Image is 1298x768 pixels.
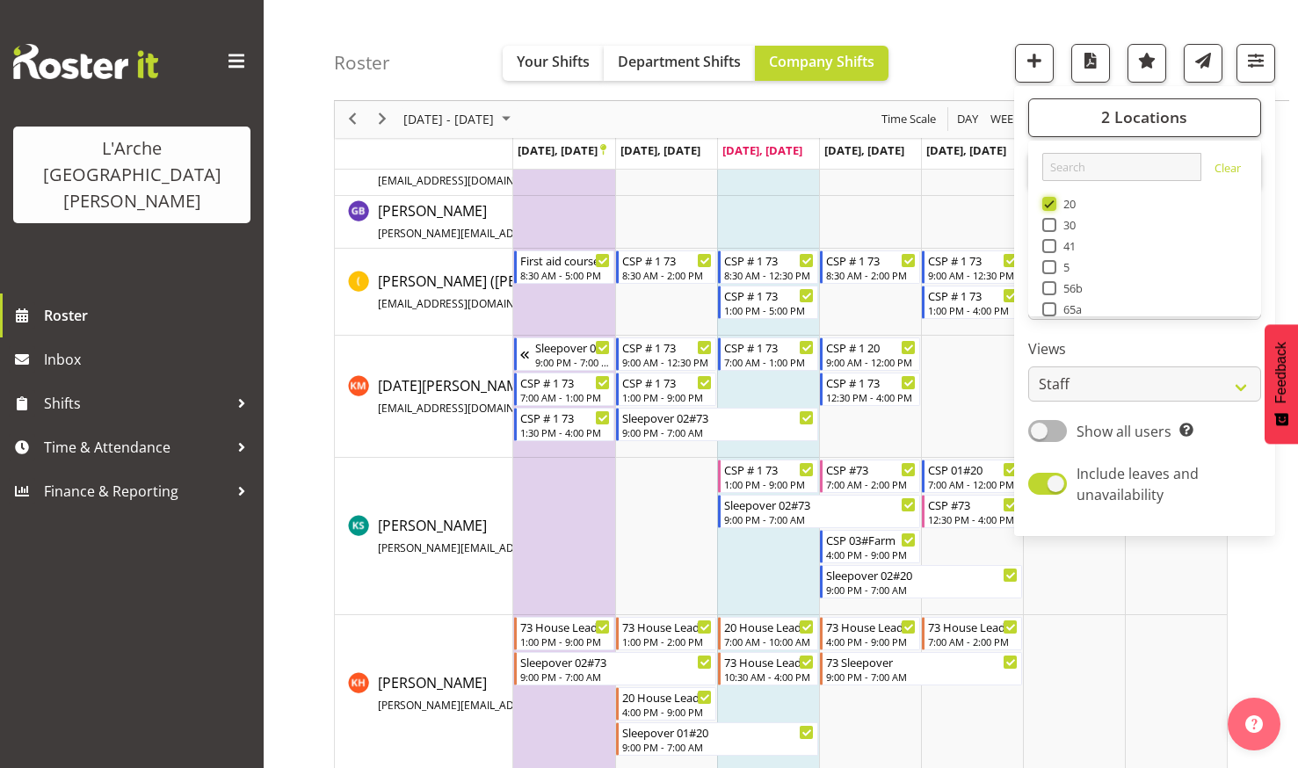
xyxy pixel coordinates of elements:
div: September 22 - 28, 2025 [397,101,521,138]
div: 9:00 AM - 12:30 PM [928,268,1018,282]
span: [PERSON_NAME] ([PERSON_NAME]) [PERSON_NAME] [378,272,721,312]
div: Kartik Mahajan"s event - CSP # 1 73 Begin From Thursday, September 25, 2025 at 12:30:00 PM GMT+12... [820,373,920,406]
button: 2 Locations [1028,98,1261,137]
div: Kathryn Hunt"s event - Sleepover 01#20 Begin From Tuesday, September 23, 2025 at 9:00:00 PM GMT+1... [616,722,818,756]
div: CSP # 1 73 [622,373,712,391]
div: 8:30 AM - 12:30 PM [724,268,814,282]
img: help-xxl-2.png [1245,715,1263,733]
span: Shifts [44,390,228,417]
button: Previous [341,109,365,131]
div: 9:00 PM - 7:00 AM [622,740,814,754]
span: [DATE], [DATE] [722,142,802,158]
div: CSP #73 [928,496,1018,513]
div: 73 Sleepover [826,653,1018,670]
div: CSP # 1 73 [826,251,916,269]
span: [PERSON_NAME] [378,201,788,242]
span: [PERSON_NAME] [378,673,706,714]
div: Sleepover 02#73 [724,496,916,513]
div: Kartik Mahajan"s event - Sleepover 02#73 Begin From Tuesday, September 23, 2025 at 9:00:00 PM GMT... [616,408,818,441]
div: Sleepover 01#20 [622,723,814,741]
button: Time Scale [879,109,939,131]
div: Katherine Shaw"s event - CSP #73 Begin From Friday, September 26, 2025 at 12:30:00 PM GMT+12:00 E... [922,495,1022,528]
td: Kartik Mahajan resource [335,336,513,458]
div: Katherine Shaw"s event - CSP #73 Begin From Thursday, September 25, 2025 at 7:00:00 AM GMT+12:00 ... [820,460,920,493]
button: Download a PDF of the roster according to the set date range. [1071,44,1110,83]
div: 73 House Leader [724,653,814,670]
span: Department Shifts [618,52,741,71]
div: 20 House Leader [724,618,814,635]
div: 9:00 AM - 12:30 PM [622,355,712,369]
div: 1:00 PM - 4:00 PM [928,303,1018,317]
span: Inbox [44,346,255,373]
div: 9:00 AM - 12:00 PM [826,355,916,369]
div: CSP 03#Farm [826,531,916,548]
span: 56b [1056,281,1084,295]
button: Highlight an important date within the roster. [1128,44,1166,83]
div: Kartik Mahajan"s event - CSP # 1 73 Begin From Wednesday, September 24, 2025 at 7:00:00 AM GMT+12... [718,337,818,371]
div: Katherine Shaw"s event - Sleepover 02#73 Begin From Wednesday, September 24, 2025 at 9:00:00 PM G... [718,495,920,528]
div: CSP # 1 73 [520,409,610,426]
div: 7:00 AM - 10:00 AM [724,634,814,648]
div: Harsimran (Gill) Singh"s event - CSP # 1 73 Begin From Friday, September 26, 2025 at 1:00:00 PM G... [922,286,1022,319]
button: Your Shifts [503,46,604,81]
div: Kathryn Hunt"s event - 73 House Leader Begin From Monday, September 22, 2025 at 1:00:00 PM GMT+12... [514,617,614,650]
div: Harsimran (Gill) Singh"s event - CSP # 1 73 Begin From Thursday, September 25, 2025 at 8:30:00 AM... [820,250,920,284]
a: [PERSON_NAME][PERSON_NAME][EMAIL_ADDRESS][DOMAIN_NAME] [378,672,706,714]
a: [DATE][PERSON_NAME][EMAIL_ADDRESS][DOMAIN_NAME] [378,375,629,417]
div: 12:30 PM - 4:00 PM [826,390,916,404]
div: previous period [337,101,367,138]
div: 73 House Leader [928,618,1018,635]
div: 1:00 PM - 9:00 PM [724,477,814,491]
div: Harsimran (Gill) Singh"s event - First aid course Begin From Monday, September 22, 2025 at 8:30:0... [514,250,614,284]
span: [PERSON_NAME] [378,516,706,556]
span: Finance & Reporting [44,478,228,504]
div: Katherine Shaw"s event - CSP # 1 73 Begin From Wednesday, September 24, 2025 at 1:00:00 PM GMT+12... [718,460,818,493]
div: CSP 01#20 [928,460,1018,478]
div: 9:00 PM - 7:00 AM [535,355,610,369]
div: next period [367,101,397,138]
div: Harsimran (Gill) Singh"s event - CSP # 1 73 Begin From Wednesday, September 24, 2025 at 8:30:00 A... [718,250,818,284]
div: 73 House Leader [622,618,712,635]
td: Gillian Bradshaw resource [335,196,513,249]
div: Sleepover 02#73 [622,409,814,426]
span: [DATE], [DATE] [620,142,700,158]
div: 10:30 AM - 4:00 PM [724,670,814,684]
span: [DATE] - [DATE] [402,109,496,131]
h4: Roster [334,53,390,73]
div: Kartik Mahajan"s event - CSP # 1 73 Begin From Monday, September 22, 2025 at 7:00:00 AM GMT+12:00... [514,373,614,406]
div: 9:00 PM - 7:00 AM [724,512,916,526]
button: Filter Shifts [1236,44,1275,83]
div: Harsimran (Gill) Singh"s event - CSP # 1 73 Begin From Friday, September 26, 2025 at 9:00:00 AM G... [922,250,1022,284]
div: L'Arche [GEOGRAPHIC_DATA][PERSON_NAME] [31,135,233,214]
div: Harsimran (Gill) Singh"s event - CSP # 1 73 Begin From Tuesday, September 23, 2025 at 8:30:00 AM ... [616,250,716,284]
div: CSP # 1 73 [928,251,1018,269]
div: Kartik Mahajan"s event - CSP # 1 73 Begin From Tuesday, September 23, 2025 at 9:00:00 AM GMT+12:0... [616,337,716,371]
div: 9:00 PM - 7:00 AM [520,670,712,684]
div: Katherine Shaw"s event - CSP 03#Farm Begin From Thursday, September 25, 2025 at 4:00:00 PM GMT+12... [820,530,920,563]
div: Sleepover 02#20 [826,566,1018,583]
label: Views [1028,339,1261,360]
div: 9:00 PM - 7:00 AM [826,583,1018,597]
span: [DATE][PERSON_NAME] [378,376,629,417]
div: 7:00 AM - 12:00 PM [928,477,1018,491]
div: 1:00 PM - 9:00 PM [622,390,712,404]
div: Harsimran (Gill) Singh"s event - CSP # 1 73 Begin From Wednesday, September 24, 2025 at 1:00:00 P... [718,286,818,319]
a: [PERSON_NAME][PERSON_NAME][EMAIL_ADDRESS][DOMAIN_NAME] [378,515,706,557]
div: Kathryn Hunt"s event - 73 House Leader Begin From Thursday, September 25, 2025 at 4:00:00 PM GMT+... [820,617,920,650]
span: 2 Locations [1101,107,1187,128]
td: Katherine Shaw resource [335,458,513,615]
div: 4:00 PM - 9:00 PM [622,705,712,719]
img: Rosterit website logo [13,44,158,79]
div: 8:30 AM - 2:00 PM [622,268,712,282]
span: [EMAIL_ADDRESS][DOMAIN_NAME] [378,401,553,416]
div: CSP # 1 73 [826,373,916,391]
div: 1:00 PM - 5:00 PM [724,303,814,317]
input: Search [1042,153,1201,181]
span: 65a [1056,302,1083,316]
span: Show all users [1077,422,1171,441]
span: [DATE], [DATE] [926,142,1006,158]
div: Kathryn Hunt"s event - Sleepover 02#73 Begin From Monday, September 22, 2025 at 9:00:00 PM GMT+12... [514,652,716,685]
span: 5 [1056,260,1070,274]
div: Kathryn Hunt"s event - 20 House Leader Begin From Wednesday, September 24, 2025 at 7:00:00 AM GMT... [718,617,818,650]
div: Kartik Mahajan"s event - CSP # 1 73 Begin From Monday, September 22, 2025 at 1:30:00 PM GMT+12:00... [514,408,614,441]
